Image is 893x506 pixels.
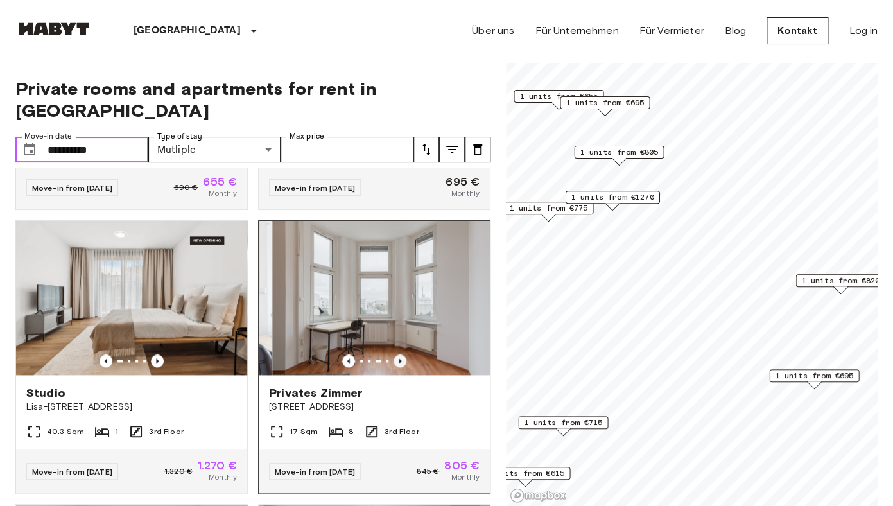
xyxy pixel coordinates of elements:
span: 2 units from €615 [486,467,564,479]
span: 845 € [416,466,439,477]
span: [STREET_ADDRESS] [269,401,480,414]
span: 1 units from €715 [524,417,602,428]
a: Für Vermieter [639,23,704,39]
button: Previous image [342,354,355,367]
button: tune [465,137,490,162]
span: 1 [115,426,118,437]
label: Move-in date [24,131,72,142]
div: Map marker [560,96,650,116]
span: 3rd Floor [385,426,419,437]
span: Move-in from [DATE] [32,183,112,193]
span: Monthly [209,471,237,483]
img: Habyt [15,22,92,35]
span: 695 € [446,176,480,188]
span: 805 € [444,460,480,471]
div: Map marker [518,416,608,436]
a: Kontakt [767,17,828,44]
img: Marketing picture of unit DE-01-047-05H [272,221,503,375]
a: Previous imagePrevious imagePrivates Zimmer[STREET_ADDRESS]17 Sqm83rd FloorMove-in from [DATE]845... [258,220,490,494]
button: Previous image [394,354,406,367]
label: Max price [290,131,324,142]
span: 1 units from €775 [509,202,587,214]
img: Marketing picture of unit DE-01-491-304-001 [16,221,247,375]
span: 40.3 Sqm [47,426,84,437]
span: 8 [349,426,354,437]
div: Map marker [503,202,593,222]
button: tune [413,137,439,162]
span: Move-in from [DATE] [275,183,355,193]
button: Previous image [151,354,164,367]
span: 1 units from €695 [775,370,853,381]
a: Für Unternehmen [535,23,618,39]
label: Type of stay [157,131,202,142]
div: Map marker [795,274,885,294]
span: 655 € [203,176,237,188]
span: Lisa-[STREET_ADDRESS] [26,401,237,414]
span: Privates Zimmer [269,385,362,401]
span: Monthly [209,188,237,199]
a: Mapbox logo [510,488,566,503]
div: Mutliple [148,137,281,162]
a: Über uns [472,23,514,39]
span: 1.270 € [198,460,237,471]
div: Map marker [566,191,660,211]
span: 690 € [173,182,198,193]
span: Private rooms and apartments for rent in [GEOGRAPHIC_DATA] [15,78,490,121]
span: Monthly [451,471,480,483]
span: 3rd Floor [149,426,183,437]
span: 17 Sqm [290,426,318,437]
span: 1.320 € [164,466,193,477]
div: Map marker [514,90,603,110]
span: 1 units from €695 [566,97,644,109]
span: 1 units from €1270 [571,191,654,203]
span: 1 units from €655 [519,91,598,102]
a: Blog [724,23,746,39]
div: Map marker [574,146,664,166]
button: Choose date, selected date is 1 Oct 2025 [17,137,42,162]
a: Log in [849,23,878,39]
p: [GEOGRAPHIC_DATA] [134,23,241,39]
span: Monthly [451,188,480,199]
a: Marketing picture of unit DE-01-491-304-001Previous imagePrevious imageStudioLisa-[STREET_ADDRESS... [15,220,248,494]
button: Previous image [100,354,112,367]
span: Move-in from [DATE] [32,467,112,476]
span: 1 units from €805 [580,146,658,158]
span: Move-in from [DATE] [275,467,355,476]
span: Studio [26,385,65,401]
div: Map marker [480,467,570,487]
div: Map marker [769,369,859,389]
span: 1 units from €820 [801,275,880,286]
button: tune [439,137,465,162]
